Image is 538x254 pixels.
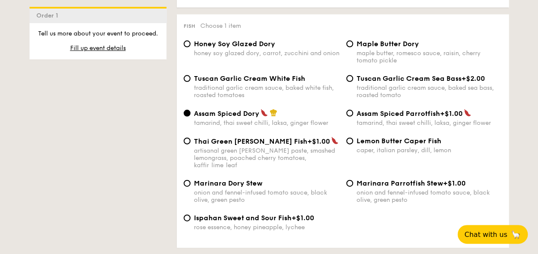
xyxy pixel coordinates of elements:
[194,189,339,204] div: onion and fennel-infused tomato sauce, black olive, green pesto
[36,30,160,38] p: Tell us more about your event to proceed.
[194,214,291,222] span: Ispahan Sweet and Sour Fish
[357,147,502,154] div: caper, italian parsley, dill, lemon
[184,23,195,29] span: Fish
[184,75,190,82] input: Tuscan Garlic Cream White Fishtraditional garlic cream sauce, baked white fish, roasted tomatoes
[357,189,502,204] div: onion and fennel-infused tomato sauce, black olive, green pesto
[511,230,521,239] span: 🦙
[443,179,466,187] span: +$1.00
[346,75,353,82] input: Tuscan Garlic Cream Sea Bass+$2.00traditional garlic cream sauce, baked sea bass, roasted tomato
[270,109,277,117] img: icon-chef-hat.a58ddaea.svg
[357,84,502,99] div: traditional garlic cream sauce, baked sea bass, roasted tomato
[184,215,190,222] input: Ispahan Sweet and Sour Fish+$1.00rose essence, honey pineapple, lychee
[464,230,507,239] span: Chat with us
[346,180,353,187] input: Marinara Parrotfish Stew+$1.00onion and fennel-infused tomato sauce, black olive, green pesto
[440,109,463,118] span: +$1.00
[200,22,241,30] span: Choose 1 item
[464,109,471,117] img: icon-spicy.37a8142b.svg
[357,50,502,64] div: maple butter, romesco sauce, raisin, cherry tomato pickle
[346,41,353,47] input: Maple Butter Dorymaple butter, romesco sauce, raisin, cherry tomato pickle
[36,12,62,19] span: Order 1
[357,109,440,118] span: Assam Spiced Parrotfish
[346,110,353,117] input: Assam Spiced Parrotfish+$1.00tamarind, thai sweet chilli, laksa, ginger flower
[194,147,339,169] div: artisanal green [PERSON_NAME] paste, smashed lemongrass, poached cherry tomatoes, kaffir lime leaf
[194,109,259,118] span: Assam Spiced Dory
[458,225,528,244] button: Chat with us🦙
[184,110,190,117] input: Assam Spiced Dorytamarind, thai sweet chilli, laksa, ginger flower
[331,137,339,145] img: icon-spicy.37a8142b.svg
[357,40,419,48] span: Maple Butter Dory
[70,44,126,52] span: Fill up event details
[461,74,485,83] span: +$2.00
[291,214,314,222] span: +$1.00
[357,119,502,127] div: tamarind, thai sweet chilli, laksa, ginger flower
[194,84,339,99] div: traditional garlic cream sauce, baked white fish, roasted tomatoes
[194,224,339,231] div: rose essence, honey pineapple, lychee
[184,180,190,187] input: Marinara Dory Stewonion and fennel-infused tomato sauce, black olive, green pesto
[260,109,268,117] img: icon-spicy.37a8142b.svg
[357,179,443,187] span: Marinara Parrotfish Stew
[194,179,262,187] span: Marinara Dory Stew
[194,40,275,48] span: Honey Soy Glazed Dory
[357,74,461,83] span: Tuscan Garlic Cream Sea Bass
[357,137,441,145] span: Lemon Butter Caper Fish
[307,137,330,145] span: +$1.00
[346,138,353,145] input: Lemon Butter Caper Fishcaper, italian parsley, dill, lemon
[194,137,307,145] span: Thai Green [PERSON_NAME] Fish
[184,138,190,145] input: Thai Green [PERSON_NAME] Fish+$1.00artisanal green [PERSON_NAME] paste, smashed lemongrass, poach...
[184,41,190,47] input: Honey Soy Glazed Doryhoney soy glazed dory, carrot, zucchini and onion
[194,119,339,127] div: tamarind, thai sweet chilli, laksa, ginger flower
[194,50,339,57] div: honey soy glazed dory, carrot, zucchini and onion
[194,74,305,83] span: Tuscan Garlic Cream White Fish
